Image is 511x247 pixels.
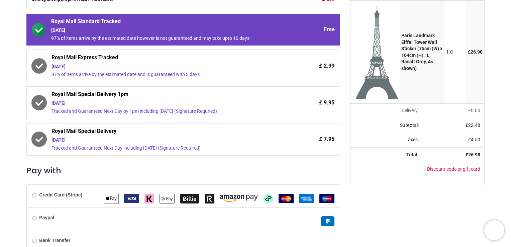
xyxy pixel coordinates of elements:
[160,195,175,201] span: Google Pay
[26,165,340,176] h3: Pay with
[124,195,139,201] span: VISA
[468,122,480,128] span: 22.48
[32,216,36,220] input: Paypal
[279,194,294,203] img: MasterCard
[144,194,154,203] img: Klarna
[471,137,480,142] span: 4.50
[39,215,54,220] b: Paypal
[468,152,480,157] span: 26.98
[205,194,214,203] img: Revolut Pay
[52,64,278,70] div: [DATE]
[52,100,278,107] div: [DATE]
[319,194,334,203] img: Maestro
[160,194,175,203] img: Google Pay
[319,136,334,143] span: £ 7.95
[104,195,119,201] span: Apple Pay
[180,195,199,201] span: Billie
[468,108,480,113] span: £
[205,195,214,201] span: Revolut Pay
[427,166,480,172] a: Discount code or gift card
[220,195,258,201] span: Amazon Pay
[39,192,82,197] b: Credit Card (Stripe)
[468,137,480,142] span: £
[321,216,334,226] img: Paypal
[52,137,278,144] div: [DATE]
[319,195,334,201] span: Maestro
[350,118,423,133] td: Subtotal:
[104,194,119,203] img: Apple Pay
[263,195,273,201] span: Afterpay Clearpay
[52,91,278,100] span: Royal Mail Special Delivery 1pm
[51,35,278,42] div: 97% of items arrive by the estimated date however is not guaranteed and may take upto 10 days
[180,194,199,203] img: Billie
[52,108,278,115] div: Tracked and Guaranteed Next Day by 1pm including [DATE] (Signature Required)
[39,238,70,243] b: Bank Transfer
[52,54,278,63] span: Royal Mail Express Tracked
[355,5,398,99] img: 95m8QNAAAABklEQVQDAJBcFlOAfuiHAAAAAElFTkSuQmCC
[350,103,423,118] td: Delivery will be updated after choosing a new delivery method
[279,195,294,201] span: MasterCard
[471,108,480,113] span: 0.00
[406,152,419,157] strong: Total:
[51,18,278,27] span: Royal Mail Standard Tracked
[52,71,278,78] div: 97% of items arrive by the estimated date and is guaranteed with 3 days
[52,128,278,137] span: Royal Mail Special Delivery
[466,152,480,157] strong: £
[484,220,504,240] iframe: Brevo live chat
[324,26,335,33] span: Free
[446,49,465,56] div: 1.0
[51,27,278,34] div: [DATE]
[124,194,139,203] img: VISA
[32,193,36,197] input: Credit Card (Stripe)
[52,145,278,152] div: Tracked and Guaranteed Next Day including [DATE] (Signature Required)
[471,49,483,55] span: 26.98
[144,195,154,201] span: Klarna
[319,62,334,70] span: £ 2.99
[220,195,258,202] img: Amazon Pay
[32,239,36,243] input: Bank Transfer
[319,99,334,106] span: £ 9.95
[401,33,442,71] strong: Paris Landmark Eiffel Tower Wall Sticker (75cm (W) x 164cm (H) : L, Basalt Grey, As shown)
[299,195,314,201] span: American Express
[468,49,483,55] span: £
[350,133,423,147] td: Taxes:
[321,218,334,224] span: Paypal
[299,194,314,203] img: American Express
[263,193,273,203] img: Afterpay Clearpay
[466,122,480,128] span: £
